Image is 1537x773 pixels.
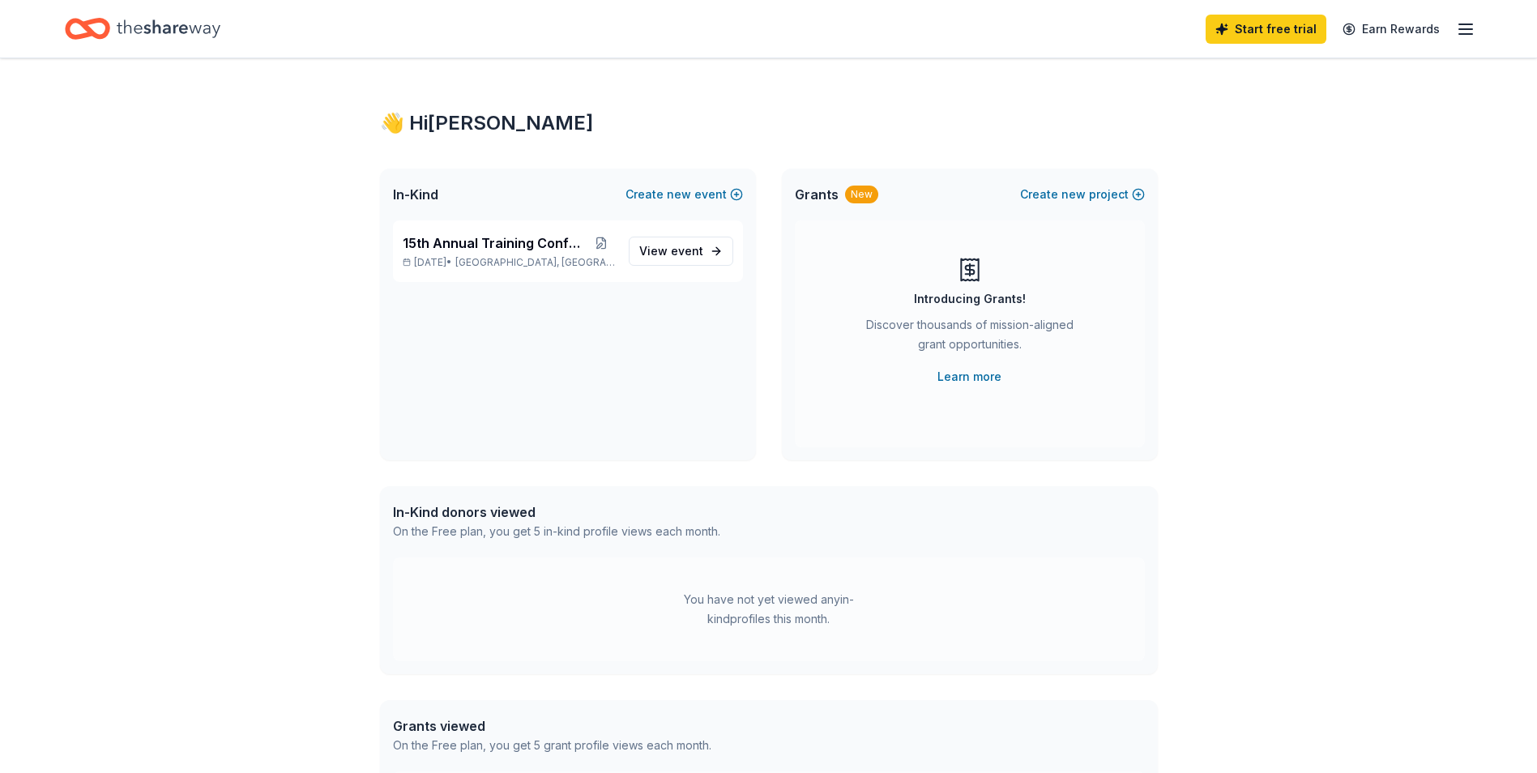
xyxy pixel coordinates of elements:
span: In-Kind [393,185,438,204]
a: Home [65,10,220,48]
span: 15th Annual Training Conference [403,233,587,253]
div: Discover thousands of mission-aligned grant opportunities. [860,315,1080,361]
div: On the Free plan, you get 5 in-kind profile views each month. [393,522,720,541]
a: Earn Rewards [1333,15,1449,44]
div: On the Free plan, you get 5 grant profile views each month. [393,736,711,755]
div: In-Kind donors viewed [393,502,720,522]
span: Grants [795,185,839,204]
button: Createnewproject [1020,185,1145,204]
a: Learn more [937,367,1001,386]
span: [GEOGRAPHIC_DATA], [GEOGRAPHIC_DATA] [455,256,615,269]
div: Grants viewed [393,716,711,736]
p: [DATE] • [403,256,616,269]
div: Introducing Grants! [914,289,1026,309]
button: Createnewevent [625,185,743,204]
span: new [1061,185,1086,204]
div: You have not yet viewed any in-kind profiles this month. [668,590,870,629]
div: New [845,186,878,203]
span: event [671,244,703,258]
span: new [667,185,691,204]
span: View [639,241,703,261]
a: Start free trial [1206,15,1326,44]
div: 👋 Hi [PERSON_NAME] [380,110,1158,136]
a: View event [629,237,733,266]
